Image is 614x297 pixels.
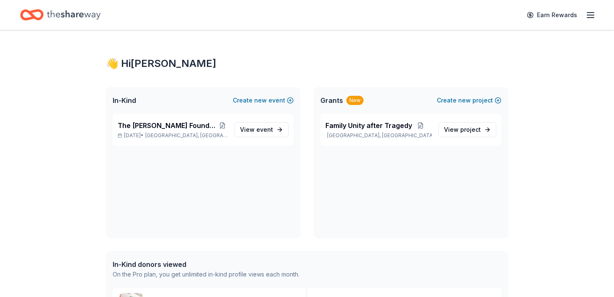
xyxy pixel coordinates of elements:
a: View project [439,122,496,137]
span: The [PERSON_NAME] Foundation Legacy Ball [118,120,217,131]
button: Createnewproject [437,95,501,105]
button: Createnewevent [233,95,294,105]
div: 👋 Hi [PERSON_NAME] [106,57,508,70]
div: In-Kind donors viewed [113,259,299,269]
span: View [240,125,273,135]
span: View [444,125,481,135]
div: New [346,96,364,105]
span: new [254,95,267,105]
div: On the Pro plan, you get unlimited in-kind profile views each month. [113,269,299,279]
span: Family Unity after Tragedy [325,120,412,131]
span: new [458,95,471,105]
p: [DATE] • [118,132,228,139]
span: In-Kind [113,95,136,105]
a: Home [20,5,101,25]
p: [GEOGRAPHIC_DATA], [GEOGRAPHIC_DATA] [325,132,432,139]
a: View event [235,122,289,137]
span: event [256,126,273,133]
span: project [460,126,481,133]
span: [GEOGRAPHIC_DATA], [GEOGRAPHIC_DATA] [145,132,228,139]
a: Earn Rewards [522,8,582,23]
span: Grants [320,95,343,105]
